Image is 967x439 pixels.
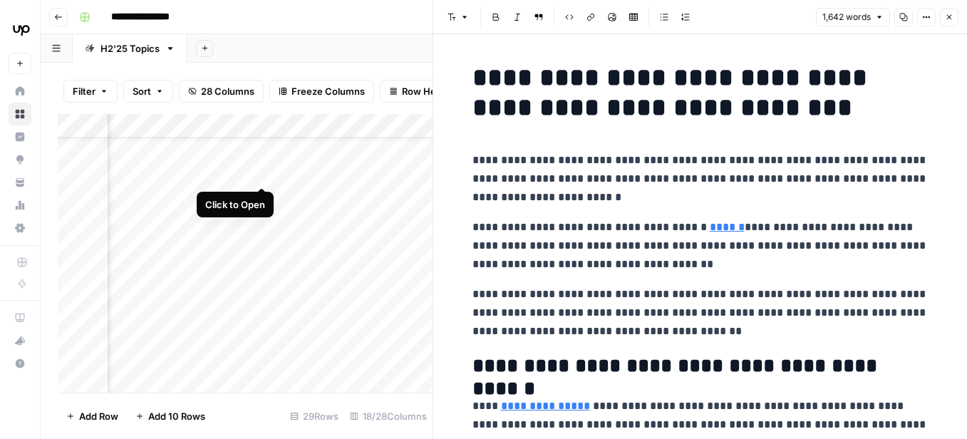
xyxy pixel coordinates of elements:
button: Filter [63,80,118,103]
a: AirOps Academy [9,306,31,329]
button: Add Row [58,405,127,428]
a: Usage [9,194,31,217]
button: 1,642 words [816,8,890,26]
button: 28 Columns [179,80,264,103]
a: Settings [9,217,31,239]
a: Insights [9,125,31,148]
img: Upwork Logo [9,16,34,42]
a: H2'25 Topics [73,34,187,63]
div: What's new? [9,330,31,351]
a: Browse [9,103,31,125]
a: Your Data [9,171,31,194]
button: Add 10 Rows [127,405,214,428]
div: 18/28 Columns [344,405,433,428]
button: Row Height [380,80,462,103]
div: Click to Open [205,197,265,212]
button: Sort [123,80,173,103]
span: Add 10 Rows [148,409,205,423]
div: H2'25 Topics [100,41,160,56]
button: Workspace: Upwork [9,11,31,47]
span: Row Height [402,84,453,98]
span: Sort [133,84,151,98]
button: Help + Support [9,352,31,375]
span: Filter [73,84,95,98]
span: 1,642 words [822,11,871,24]
button: Freeze Columns [269,80,374,103]
button: What's new? [9,329,31,352]
div: 29 Rows [284,405,344,428]
span: Add Row [79,409,118,423]
span: Freeze Columns [291,84,365,98]
a: Home [9,80,31,103]
a: Opportunities [9,148,31,171]
span: 28 Columns [201,84,254,98]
